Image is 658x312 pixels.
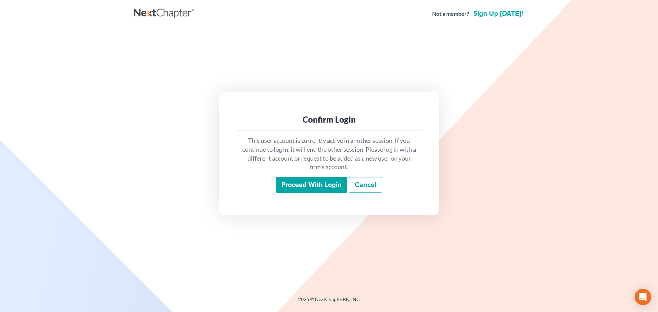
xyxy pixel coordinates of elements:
[241,136,417,172] p: This user account is currently active in another session. If you continue to log in, it will end ...
[134,296,524,308] div: 2025 © NextChapterBK, INC
[432,10,469,18] strong: Not a member?
[635,289,651,305] div: Open Intercom Messenger
[276,177,347,193] input: Proceed with login
[472,10,524,17] a: Sign up [DATE]!
[349,177,382,193] a: Cancel
[241,114,417,125] div: Confirm Login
